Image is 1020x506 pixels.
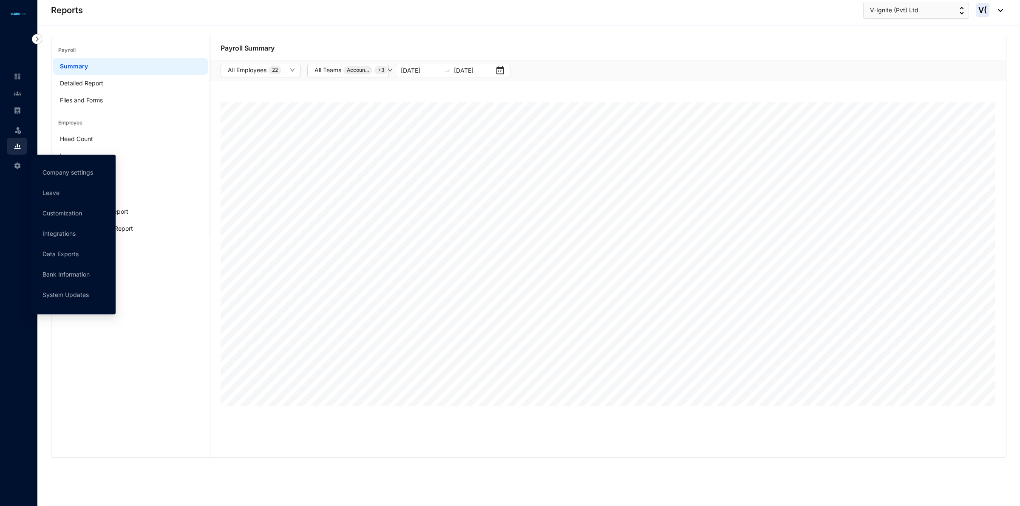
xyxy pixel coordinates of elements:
div: Employee [51,109,210,130]
img: dropdown-black.8e83cc76930a90b1a4fdb6d089b7bf3a.svg [994,9,1003,12]
img: settings-unselected.1febfda315e6e19643a1.svg [14,162,21,170]
p: Accoun... [347,66,369,74]
img: logo [8,11,28,17]
div: Time Attendance [51,181,210,203]
img: nav-icon-right.af6afadce00d159da59955279c43614e.svg [32,34,42,44]
a: Leave [60,152,77,159]
img: up-down-arrow.74152d26bf9780fbf563ca9c90304185.svg [960,7,964,14]
a: System Updates [42,291,89,298]
button: All TeamsAccoun...+3down [307,64,389,77]
a: Time Attendance Report [60,208,128,215]
a: Data Exports [42,250,79,257]
img: payroll-unselected.b590312f920e76f0c668.svg [14,107,21,114]
a: Summary [60,62,88,70]
li: Home [7,68,27,85]
button: All Employees22down [221,64,300,77]
p: Payroll Summary [221,43,608,53]
img: home-unselected.a29eae3204392db15eaf.svg [14,73,21,80]
div: Payroll [51,36,210,58]
p: 22 [272,66,278,74]
img: people-unselected.118708e94b43a90eceab.svg [14,90,21,97]
span: to [444,67,450,74]
a: Company settings [42,169,93,176]
input: Start date [401,66,440,75]
input: End date [454,66,493,75]
p: + 3 [378,66,384,74]
a: Detailed Report [60,79,103,87]
a: Bank Information [42,271,90,278]
a: Leave [42,189,59,196]
div: All Teams [314,65,388,75]
img: report.0ff6b5b65dc7d58cf9bd.svg [14,142,21,150]
span: V( [978,6,987,14]
li: Reports [7,138,27,155]
span: swap-right [444,67,450,74]
button: V-Ignite (Pvt) Ltd [863,2,969,19]
span: down [388,68,393,73]
a: Files and Forms [60,96,103,104]
img: leave-unselected.2934df6273408c3f84d9.svg [14,126,22,134]
p: Reports [51,4,83,16]
a: Integrations [42,230,76,237]
li: Payroll [7,102,27,119]
span: V-Ignite (Pvt) Ltd [870,6,918,15]
a: OverTime & NoPay Report [60,225,133,232]
div: All Employees [228,65,281,75]
li: Contacts [7,85,27,102]
a: Customization [42,209,82,217]
span: down [290,68,295,73]
a: Head Count [60,135,93,142]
